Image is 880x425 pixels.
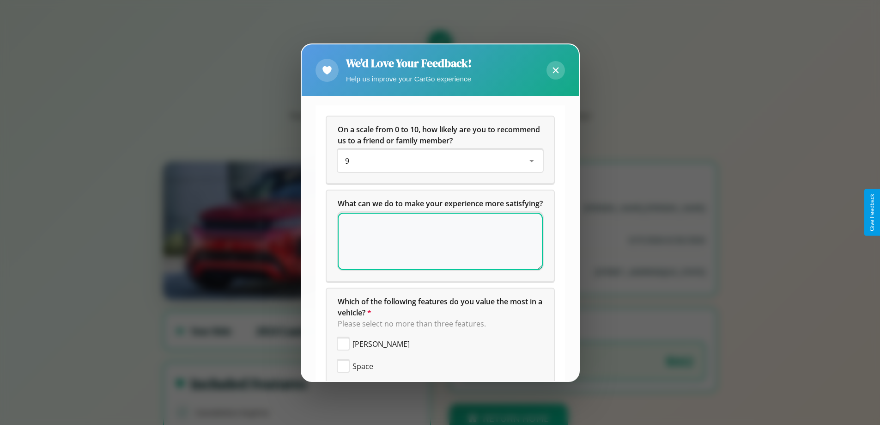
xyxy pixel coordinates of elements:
p: Help us improve your CarGo experience [346,73,472,85]
span: 9 [345,156,349,166]
span: Which of the following features do you value the most in a vehicle? [338,296,544,318]
div: On a scale from 0 to 10, how likely are you to recommend us to a friend or family member? [338,150,543,172]
span: Space [352,361,373,372]
span: What can we do to make your experience more satisfying? [338,198,543,209]
span: Please select no more than three features. [338,319,486,329]
span: [PERSON_NAME] [352,339,410,350]
div: On a scale from 0 to 10, how likely are you to recommend us to a friend or family member? [327,117,554,183]
h5: On a scale from 0 to 10, how likely are you to recommend us to a friend or family member? [338,124,543,146]
span: On a scale from 0 to 10, how likely are you to recommend us to a friend or family member? [338,124,542,146]
h2: We'd Love Your Feedback! [346,55,472,71]
div: Give Feedback [869,194,875,231]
